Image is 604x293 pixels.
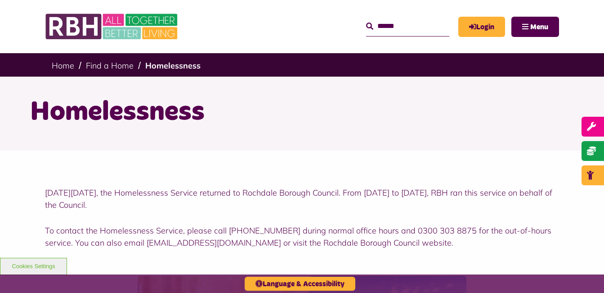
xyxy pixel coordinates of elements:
h1: Homelessness [30,95,574,130]
span: . [291,238,453,248]
p: To contact the Homelessness Service, please call [PHONE_NUMBER] during normal office hours and 03... [45,224,559,249]
p: [DATE][DATE], the Homelessness Service returned to Rochdale Borough Council. From [DATE] to [DATE... [45,187,559,211]
a: Homelessness [145,60,201,71]
img: RBH [45,9,180,44]
iframe: Netcall Web Assistant for live chat [564,252,604,293]
a: visit the Rochdale Borough Council website [293,238,452,248]
a: Find a Home [86,60,134,71]
button: Language & Accessibility [245,277,355,291]
a: MyRBH [458,17,505,37]
button: Navigation [511,17,559,37]
span: Menu [530,23,548,31]
a: Home [52,60,74,71]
